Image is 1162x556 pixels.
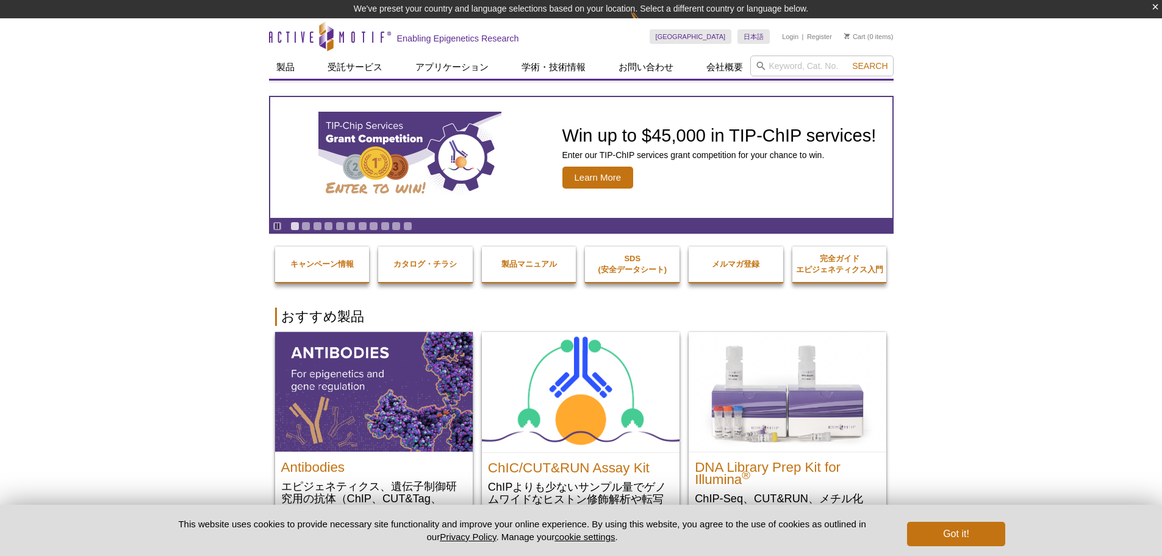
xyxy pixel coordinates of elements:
strong: メルマガ登録 [712,259,759,269]
a: Toggle autoplay [273,222,282,231]
strong: カタログ・チラシ [393,259,457,269]
img: Your Cart [844,33,850,39]
img: DNA Library Prep Kit for Illumina [689,332,886,452]
a: Go to slide 5 [335,222,345,231]
a: Go to slide 3 [313,222,322,231]
img: TIP-ChIP Services Grant Competition [318,112,501,203]
a: Go to slide 11 [403,222,412,231]
a: Go to slide 7 [358,222,367,231]
a: カタログ・チラシ [378,247,473,282]
a: Go to slide 8 [369,222,378,231]
a: 日本語 [737,29,770,44]
img: Change Here [630,9,662,38]
a: [GEOGRAPHIC_DATA] [650,29,732,44]
a: 製品マニュアル [482,247,576,282]
a: All Antibodies Antibodies エピジェネティクス、遺伝子制御研究用の抗体（ChIP、CUT&Tag、CUT&RUN検証済抗体） [275,332,473,529]
button: Search [848,60,891,71]
p: This website uses cookies to provide necessary site functionality and improve your online experie... [157,518,888,543]
sup: ® [742,469,750,482]
a: メルマガ登録 [689,247,783,282]
button: Got it! [907,522,1005,546]
a: 受託サービス [320,56,390,79]
a: SDS(安全データシート) [585,241,680,287]
strong: キャンペーン情報 [290,259,354,269]
a: 製品 [269,56,302,79]
a: ChIC/CUT&RUN Assay Kit ChIC/CUT&RUN Assay Kit ChIPよりも少ないサンプル量でゲノムワイドなヒストン修飾解析や転写因子解析 [482,332,680,530]
a: Cart [844,32,866,41]
a: TIP-ChIP Services Grant Competition Win up to $45,000 in TIP-ChIP services! Enter our TIP-ChIP se... [270,97,892,218]
h2: Win up to $45,000 in TIP-ChIP services! [562,126,877,145]
a: Go to slide 2 [301,222,310,231]
a: Go to slide 10 [392,222,401,231]
a: Go to slide 4 [324,222,333,231]
h2: おすすめ製品 [275,308,888,326]
a: DNA Library Prep Kit for Illumina DNA Library Prep Kit for Illumina® ChIP-Seq、CUT&RUN、メチル化DNAアッセイ... [689,332,886,541]
strong: 製品マニュアル [501,259,557,269]
input: Keyword, Cat. No. [750,56,894,76]
article: TIP-ChIP Services Grant Competition [270,97,892,218]
strong: 完全ガイド エピジェネティクス入門 [796,254,883,274]
a: キャンペーン情報 [275,247,370,282]
p: ChIPよりも少ないサンプル量でゲノムワイドなヒストン修飾解析や転写因子解析 [488,480,673,518]
h2: ChIC/CUT&RUN Assay Kit [488,456,673,474]
img: All Antibodies [275,332,473,452]
a: Go to slide 1 [290,222,299,231]
a: 会社概要 [699,56,750,79]
a: Login [782,32,798,41]
li: | [802,29,804,44]
a: Go to slide 6 [346,222,356,231]
a: Go to slide 9 [381,222,390,231]
span: Search [852,61,888,71]
a: Register [807,32,832,41]
h2: Antibodies [281,455,467,474]
button: cookie settings [554,532,615,542]
a: アプリケーション [408,56,496,79]
a: 学術・技術情報 [514,56,593,79]
span: Learn More [562,167,634,189]
a: お問い合わせ [611,56,681,79]
a: 完全ガイドエピジェネティクス入門 [792,241,887,287]
li: (0 items) [844,29,894,44]
p: ChIP-Seq、CUT&RUN、メチル化DNAアッセイ(dsDNA)用のDual Index NGS Library 調製キット [695,492,880,529]
h2: Enabling Epigenetics Research [397,33,519,44]
img: ChIC/CUT&RUN Assay Kit [482,332,680,452]
p: エピジェネティクス、遺伝子制御研究用の抗体（ChIP、CUT&Tag、CUT&RUN検証済抗体） [281,480,467,517]
p: Enter our TIP-ChIP services grant competition for your chance to win. [562,150,877,161]
h2: DNA Library Prep Kit for Illumina [695,455,880,486]
strong: SDS (安全データシート) [598,254,667,274]
a: Privacy Policy [440,532,496,542]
